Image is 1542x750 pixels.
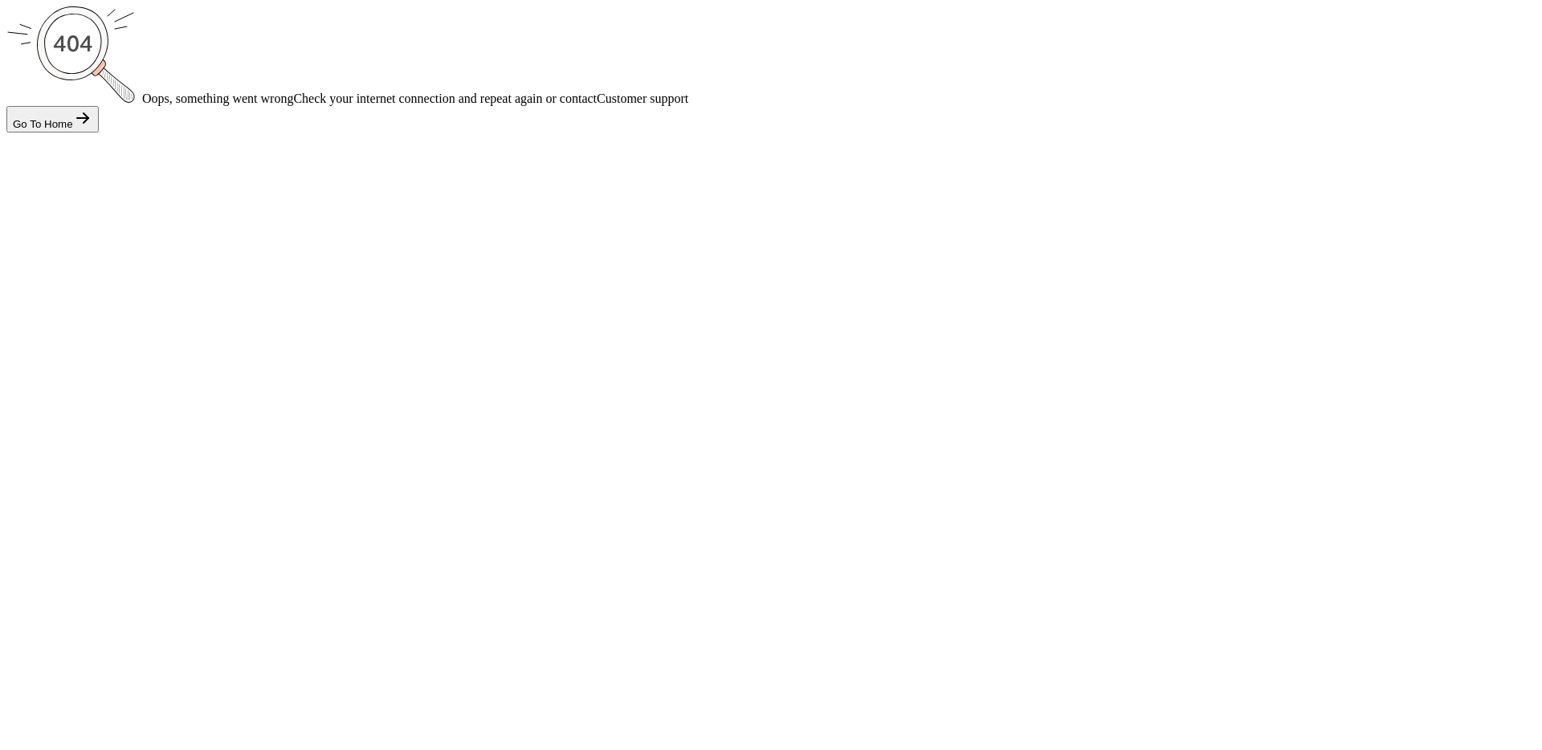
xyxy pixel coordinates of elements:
span: Oops, something went wrong [142,92,293,105]
span: Customer support [597,92,688,105]
iframe: Chat Widget [1267,577,1542,750]
button: Go To Home [6,106,99,132]
span: Check your internet connection and repeat again or contact [293,92,688,105]
div: Go To Home [13,108,92,130]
